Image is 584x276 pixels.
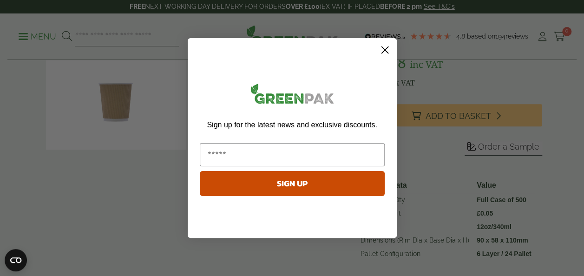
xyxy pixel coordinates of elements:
[5,249,27,271] button: Open CMP widget
[377,42,393,58] button: Close dialog
[200,143,385,166] input: Email
[200,171,385,196] button: SIGN UP
[200,80,385,111] img: greenpak_logo
[207,121,377,129] span: Sign up for the latest news and exclusive discounts.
